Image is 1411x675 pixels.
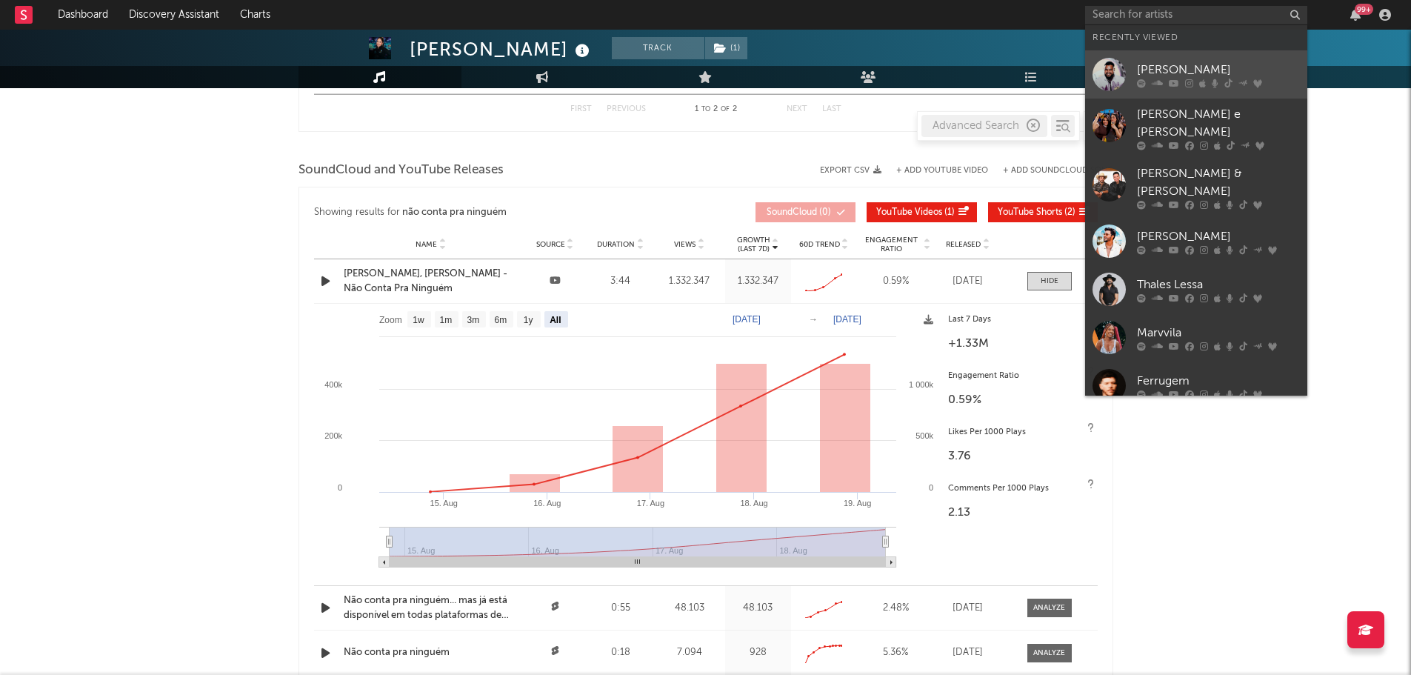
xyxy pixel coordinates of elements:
text: 15. Aug [430,499,457,508]
button: + Add SoundCloud Song [1003,167,1113,175]
text: → [809,314,818,325]
span: ( 1 ) [876,208,955,217]
text: [DATE] [833,314,861,325]
span: SoundCloud and YouTube Releases [298,162,504,179]
button: (1) [705,37,747,59]
text: Zoom [379,315,402,325]
text: 1 000k [908,380,933,389]
span: Name [416,240,437,249]
a: Marvvila [1085,313,1307,362]
text: [DATE] [733,314,761,325]
div: Showing results for [314,202,706,222]
div: + Add YouTube Video [881,167,988,175]
button: SoundCloud(0) [755,202,855,222]
span: Released [946,240,981,249]
div: [PERSON_NAME] [1137,61,1300,79]
button: Export CSV [820,166,881,175]
button: Track [612,37,704,59]
div: 5.36 % [861,645,931,660]
span: ( 1 ) [704,37,748,59]
text: All [550,315,561,325]
span: YouTube Videos [876,208,942,217]
text: 17. Aug [636,499,664,508]
button: First [570,105,592,113]
span: Duration [597,240,635,249]
div: Marvvila [1137,324,1300,342]
div: 928 [729,645,787,660]
a: Não conta pra ninguém... mas já está disponível em todas plataformas de áudio ;) [344,593,518,622]
a: Thales Lessa [1085,265,1307,313]
text: 3m [467,315,479,325]
div: 1 2 2 [676,101,757,119]
p: Growth [737,236,770,245]
div: [DATE] [938,601,998,616]
div: Engagement Ratio [948,368,1090,385]
p: (Last 7d) [737,245,770,253]
div: 99 + [1355,4,1373,15]
div: [PERSON_NAME] [410,37,593,61]
span: ( 2 ) [998,208,1075,217]
button: Next [787,105,807,113]
text: 1m [439,315,452,325]
div: [PERSON_NAME] & [PERSON_NAME] [1137,165,1300,201]
text: 1y [523,315,533,325]
button: 99+ [1350,9,1361,21]
a: [PERSON_NAME] e [PERSON_NAME] [1085,99,1307,158]
div: 1.332.347 [657,274,721,289]
span: ( 0 ) [765,208,833,217]
span: SoundCloud [767,208,817,217]
text: 6m [494,315,507,325]
div: [DATE] [938,645,998,660]
button: YouTube Videos(1) [867,202,977,222]
text: 200k [324,431,342,440]
div: 7.094 [657,645,721,660]
div: 0:55 [592,601,650,616]
span: Source [536,240,565,249]
span: Views [674,240,696,249]
text: 1w [413,315,424,325]
a: [PERSON_NAME], [PERSON_NAME] - Não Conta Pra Ninguém [344,267,518,296]
div: Likes Per 1000 Plays [948,424,1090,442]
div: +1.33M [948,335,1090,353]
button: YouTube Shorts(2) [988,202,1098,222]
div: [PERSON_NAME] [1137,227,1300,245]
a: Ferrugem [1085,362,1307,410]
div: 2.48 % [861,601,931,616]
span: of [721,106,730,113]
div: Last 7 Days [948,311,1090,329]
div: 2.13 [948,504,1090,522]
div: não conta pra ninguém [402,204,507,222]
div: 0.59 % [861,274,931,289]
text: 19. Aug [843,499,870,508]
text: 18. Aug [740,499,767,508]
button: Previous [607,105,646,113]
div: Advanced Search [921,115,1047,137]
span: 60D Trend [799,240,840,249]
span: YouTube Shorts [998,208,1062,217]
div: 48.103 [657,601,721,616]
text: 500k [915,431,933,440]
text: 400k [324,380,342,389]
button: Last [822,105,841,113]
a: [PERSON_NAME] [1085,50,1307,99]
span: to [701,106,710,113]
div: 3:44 [592,274,650,289]
div: 48.103 [729,601,787,616]
input: Search for artists [1085,6,1307,24]
div: 0:18 [592,645,650,660]
a: Não conta pra ninguém [344,645,518,660]
div: Recently Viewed [1093,29,1300,47]
div: 3.76 [948,448,1090,465]
text: 0 [928,483,933,492]
a: [PERSON_NAME] & [PERSON_NAME] [1085,158,1307,217]
div: [DATE] [938,274,998,289]
div: 1.332.347 [729,274,787,289]
div: Comments Per 1000 Plays [948,480,1090,498]
div: Ferrugem [1137,372,1300,390]
text: 16. Aug [533,499,561,508]
a: [PERSON_NAME] [1085,217,1307,265]
div: Thales Lessa [1137,276,1300,293]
